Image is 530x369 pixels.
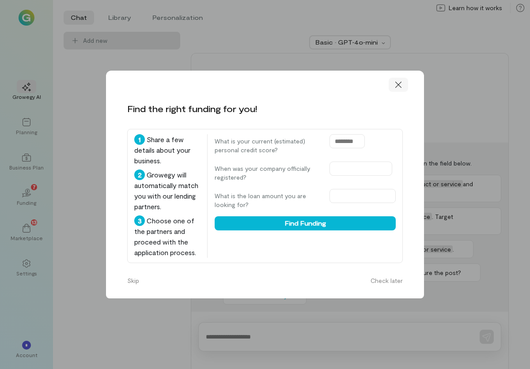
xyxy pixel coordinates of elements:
button: Skip [122,274,144,288]
div: Share a few details about your business. [134,134,200,166]
label: When was your company officially registered? [215,164,321,182]
div: 3 [134,215,145,226]
label: What is the loan amount you are looking for? [215,192,321,209]
div: 1 [134,134,145,145]
div: Growegy will automatically match you with our lending partners. [134,169,200,212]
div: 2 [134,169,145,180]
div: Find the right funding for you! [127,102,257,115]
label: What is your current (estimated) personal credit score? [215,137,321,154]
button: Find Funding [215,216,396,230]
button: Check later [365,274,408,288]
div: Choose one of the partners and proceed with the application process. [134,215,200,258]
